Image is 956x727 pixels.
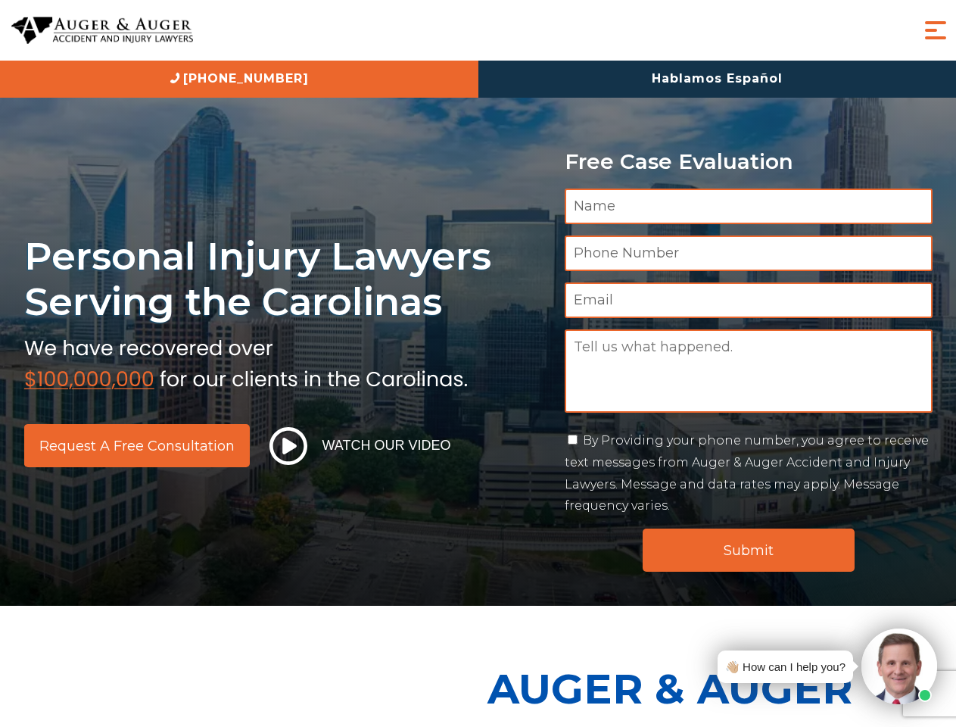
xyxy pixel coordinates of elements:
[725,657,845,677] div: 👋🏼 How can I help you?
[565,150,933,173] p: Free Case Evaluation
[643,529,855,572] input: Submit
[24,332,468,390] img: sub text
[565,236,933,271] input: Phone Number
[487,651,948,726] p: Auger & Auger
[565,282,933,318] input: Email
[565,433,929,513] label: By Providing your phone number, you agree to receive text messages from Auger & Auger Accident an...
[39,439,235,453] span: Request a Free Consultation
[11,17,193,45] img: Auger & Auger Accident and Injury Lawyers Logo
[265,426,456,466] button: Watch Our Video
[861,629,937,704] img: Intaker widget Avatar
[565,189,933,224] input: Name
[920,15,951,45] button: Menu
[24,233,547,325] h1: Personal Injury Lawyers Serving the Carolinas
[24,424,250,467] a: Request a Free Consultation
